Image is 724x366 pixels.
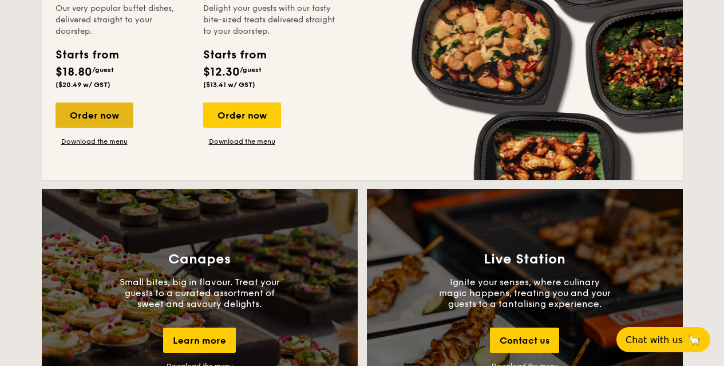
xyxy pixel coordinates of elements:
h3: Live Station [484,251,565,267]
span: ($20.49 w/ GST) [56,81,110,89]
h3: Canapes [168,251,231,267]
p: Ignite your senses, where culinary magic happens, treating you and your guests to a tantalising e... [439,277,611,309]
div: Starts from [203,46,266,64]
span: /guest [240,66,262,74]
span: Chat with us [626,334,683,345]
div: Order now [56,103,133,128]
div: Starts from [56,46,118,64]
span: $18.80 [56,65,92,79]
a: Download the menu [56,137,133,146]
p: Small bites, big in flavour. Treat your guests to a curated assortment of sweet and savoury delig... [114,277,286,309]
a: Download the menu [203,137,281,146]
div: Our very popular buffet dishes, delivered straight to your doorstep. [56,3,189,37]
div: Contact us [490,328,559,353]
div: Learn more [163,328,236,353]
div: Order now [203,103,281,128]
button: Chat with us🦙 [616,327,710,352]
span: $12.30 [203,65,240,79]
span: 🦙 [687,333,701,347]
span: /guest [92,66,114,74]
div: Delight your guests with our tasty bite-sized treats delivered straight to your doorstep. [203,3,337,37]
span: ($13.41 w/ GST) [203,81,255,89]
